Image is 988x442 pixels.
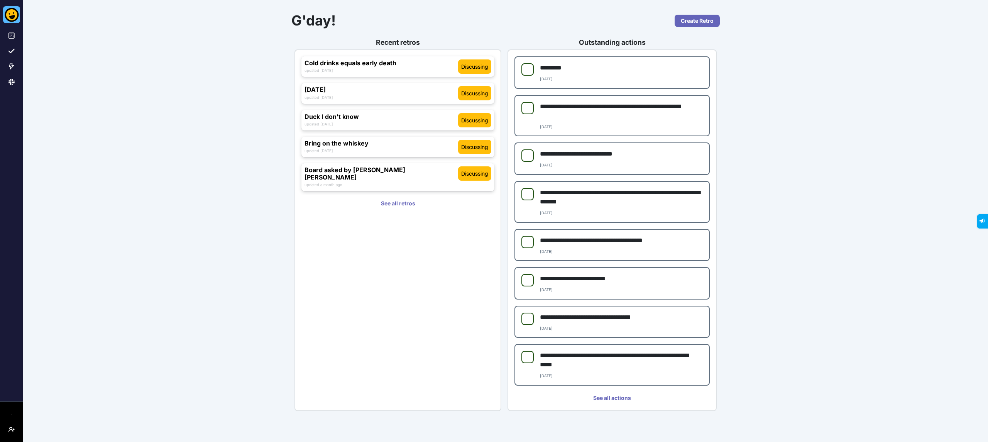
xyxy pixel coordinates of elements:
small: [DATE] [540,77,553,81]
span:  [5,2,10,7]
a: Cold drinks equals early deathdiscussingupdated [DATE] [301,56,494,77]
small: [DATE] [540,125,553,129]
span: discussing [461,89,488,97]
h3: Outstanding actions [508,38,717,46]
small: updated a month ago [305,183,342,187]
a: See all retros [301,197,494,210]
span: discussing [461,143,488,151]
small: [DATE] [540,326,553,330]
small: [DATE] [540,288,553,292]
small: [DATE] [540,249,553,254]
small: updated [DATE] [305,122,333,126]
h3: Duck I don't know [305,113,458,120]
small: [DATE] [540,163,553,167]
a: See all actions [514,392,710,404]
small: updated [DATE] [305,149,333,153]
a: Board asked by [PERSON_NAME] [PERSON_NAME]discussingupdated a month ago [301,163,494,191]
span: User menu [8,433,15,439]
small: [DATE] [540,374,553,378]
h3: [DATE] [305,86,458,93]
h1: G'day! [291,12,613,29]
span: discussing [461,116,488,124]
small: updated [DATE] [305,95,333,100]
h3: Cold drinks equals early death [305,59,458,67]
a: Create Retro [675,15,720,27]
span: discussing [461,169,488,178]
img: Better [3,6,20,23]
small: [DATE] [540,211,553,215]
h3: Board asked by [PERSON_NAME] [PERSON_NAME] [305,166,458,181]
a: Bring on the whiskeydiscussingupdated [DATE] [301,137,494,157]
button: User menu [5,423,18,436]
button: Workspace [5,408,18,420]
span: discussing [461,63,488,71]
i: User menu [8,427,15,433]
a: [DATE]discussingupdated [DATE] [301,83,494,103]
small: updated [DATE] [305,68,333,73]
h3: Bring on the whiskey [305,140,458,147]
h3: Recent retros [294,38,501,46]
a: Duck I don't knowdiscussingupdated [DATE] [301,110,494,130]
